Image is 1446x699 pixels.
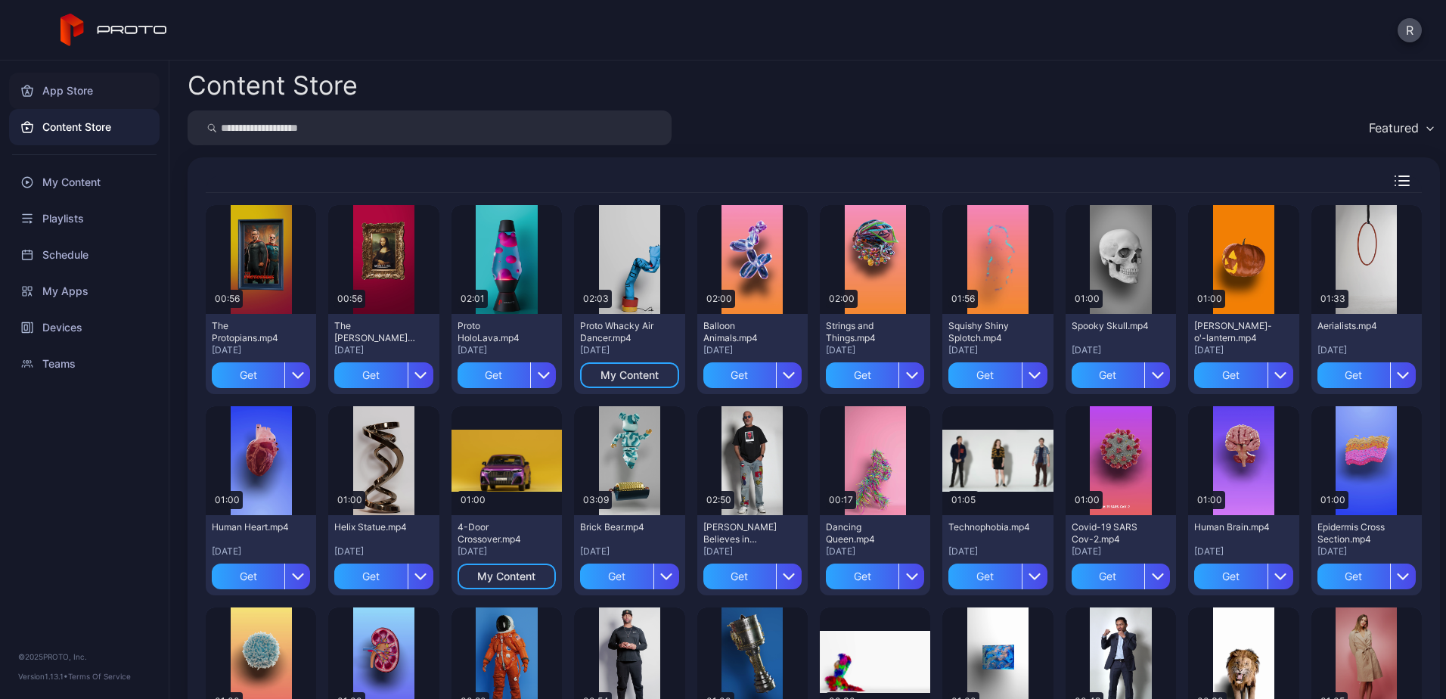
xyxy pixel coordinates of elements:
[1317,521,1401,545] div: Epidermis Cross Section.mp4
[1317,545,1416,558] div: [DATE]
[948,320,1032,344] div: Squishy Shiny Splotch.mp4
[9,237,160,273] a: Schedule
[458,545,556,558] div: [DATE]
[703,545,802,558] div: [DATE]
[1317,320,1401,332] div: Aerialists.mp4
[9,73,160,109] a: App Store
[334,320,417,344] div: The Mona Lisa.mp4
[1194,521,1277,533] div: Human Brain.mp4
[212,521,295,533] div: Human Heart.mp4
[334,545,433,558] div: [DATE]
[1194,564,1292,589] button: Get
[458,564,556,589] button: My Content
[1194,362,1292,388] button: Get
[188,73,358,98] div: Content Store
[1369,120,1419,135] div: Featured
[826,320,909,344] div: Strings and Things.mp4
[703,564,802,589] button: Get
[948,344,1047,356] div: [DATE]
[826,344,924,356] div: [DATE]
[9,164,160,200] div: My Content
[580,521,663,533] div: Brick Bear.mp4
[826,564,898,589] div: Get
[1317,362,1390,388] div: Get
[703,344,802,356] div: [DATE]
[826,521,909,545] div: Dancing Queen.mp4
[1072,521,1155,545] div: Covid-19 SARS Cov-2.mp4
[1194,320,1277,344] div: Jack-o'-lantern.mp4
[1194,344,1292,356] div: [DATE]
[703,362,776,388] div: Get
[9,109,160,145] a: Content Store
[580,344,678,356] div: [DATE]
[1398,18,1422,42] button: R
[18,672,68,681] span: Version 1.13.1 •
[9,346,160,382] a: Teams
[477,570,535,582] div: My Content
[334,521,417,533] div: Helix Statue.mp4
[580,362,678,388] button: My Content
[9,309,160,346] a: Devices
[1317,564,1390,589] div: Get
[948,564,1047,589] button: Get
[1317,362,1416,388] button: Get
[580,320,663,344] div: Proto Whacky Air Dancer.mp4
[1072,564,1144,589] div: Get
[458,362,556,388] button: Get
[703,521,787,545] div: Howie Mandel Believes in Proto.mp4
[580,564,653,589] div: Get
[1072,362,1144,388] div: Get
[948,564,1021,589] div: Get
[1317,564,1416,589] button: Get
[948,521,1032,533] div: Technophobia.mp4
[826,545,924,558] div: [DATE]
[212,545,310,558] div: [DATE]
[1072,320,1155,332] div: Spooky Skull.mp4
[580,545,678,558] div: [DATE]
[1072,564,1170,589] button: Get
[1317,344,1416,356] div: [DATE]
[948,362,1047,388] button: Get
[600,369,659,381] div: My Content
[703,564,776,589] div: Get
[9,273,160,309] a: My Apps
[826,362,924,388] button: Get
[334,564,433,589] button: Get
[212,362,310,388] button: Get
[1361,110,1440,145] button: Featured
[826,564,924,589] button: Get
[212,564,310,589] button: Get
[18,651,150,663] div: © 2025 PROTO, Inc.
[1194,564,1267,589] div: Get
[826,362,898,388] div: Get
[1072,344,1170,356] div: [DATE]
[9,200,160,237] a: Playlists
[948,362,1021,388] div: Get
[68,672,131,681] a: Terms Of Service
[458,344,556,356] div: [DATE]
[1194,545,1292,558] div: [DATE]
[334,362,407,388] div: Get
[212,320,295,344] div: The Protopians.mp4
[580,564,678,589] button: Get
[1072,545,1170,558] div: [DATE]
[212,362,284,388] div: Get
[458,362,530,388] div: Get
[212,564,284,589] div: Get
[334,344,433,356] div: [DATE]
[703,362,802,388] button: Get
[334,362,433,388] button: Get
[1072,362,1170,388] button: Get
[212,344,310,356] div: [DATE]
[334,564,407,589] div: Get
[458,320,541,344] div: Proto HoloLava.mp4
[948,545,1047,558] div: [DATE]
[458,521,541,545] div: 4-Door Crossover.mp4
